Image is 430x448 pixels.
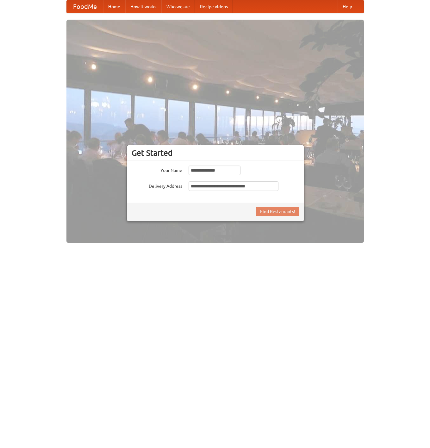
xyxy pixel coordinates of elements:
[103,0,125,13] a: Home
[195,0,233,13] a: Recipe videos
[256,207,299,216] button: Find Restaurants!
[125,0,161,13] a: How it works
[338,0,357,13] a: Help
[132,166,182,174] label: Your Name
[132,148,299,158] h3: Get Started
[132,181,182,189] label: Delivery Address
[67,0,103,13] a: FoodMe
[161,0,195,13] a: Who we are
